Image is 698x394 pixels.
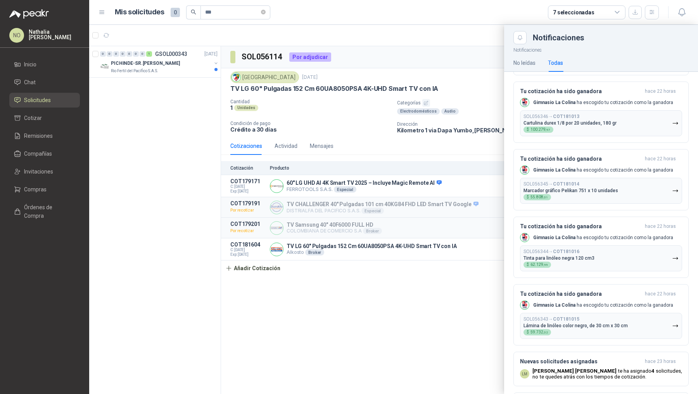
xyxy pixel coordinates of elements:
h3: Tu cotización ha sido ganadora [520,223,642,230]
button: Tu cotización ha sido ganadorahace 22 horas Company LogoGimnasio La Colina ha escogido tu cotizac... [513,149,689,210]
p: Lámina de linóleo color negro, de 30 cm x 30 cm [523,323,628,328]
span: hace 22 horas [645,156,676,162]
img: Company Logo [520,98,529,107]
span: Invitaciones [24,167,53,176]
div: $ [523,127,553,133]
span: hace 22 horas [645,223,676,230]
b: COT181013 [553,114,579,119]
p: te ha asignado solicitudes , no te quedes atrás con los tiempos de cotización. [532,368,682,380]
p: ha escogido tu cotización como la ganadora [533,234,673,241]
a: Chat [9,75,80,90]
span: hace 22 horas [645,88,676,95]
p: SOL056346 → [523,114,579,120]
h1: Mis solicitudes [115,7,164,18]
span: Órdenes de Compra [24,203,73,220]
p: Tinta para linóleo negra 120 cm3 [523,255,594,261]
button: SOL056346→COT181013Cartulina durex 1/8 por 20 unidades, 180 gr$100.279,97 [520,110,682,136]
h3: Tu cotización ha sido ganadora [520,291,642,297]
span: Solicitudes [24,96,51,104]
b: Gimnasio La Colina [533,302,575,308]
p: ha escogido tu cotización como la ganadora [533,99,673,106]
button: Tu cotización ha sido ganadorahace 22 horas Company LogoGimnasio La Colina ha escogido tu cotizac... [513,82,689,143]
div: Todas [548,59,563,67]
span: 100.279 [530,128,550,132]
p: Nathalia [PERSON_NAME] [29,29,80,40]
p: ha escogido tu cotización como la ganadora [533,302,673,309]
h3: Nuevas solicitudes asignadas [520,358,642,365]
span: ,97 [546,128,550,132]
button: SOL056343→COT181015Lámina de linóleo color negro, de 30 cm x 30 cm$59.732,02 [520,313,682,339]
img: Company Logo [520,233,529,242]
p: Marcador gráfico Pelikan 751 x 10 unidades [523,188,618,193]
span: Compras [24,185,47,194]
b: 4 [651,368,655,374]
p: ha escogido tu cotización como la ganadora [533,167,673,174]
div: Notificaciones [533,34,689,42]
span: Compañías [24,149,52,158]
a: Órdenes de Compra [9,200,80,223]
span: 59.732 [530,330,548,334]
a: Cotizar [9,111,80,125]
p: SOL056344 → [523,249,579,255]
h3: Tu cotización ha sido ganadora [520,88,642,95]
div: $ [523,329,551,335]
span: 62.129 [530,263,548,267]
b: Gimnasio La Colina [533,167,575,173]
a: Compañías [9,146,80,161]
span: search [191,9,196,15]
a: Solicitudes [9,93,80,108]
b: COT181014 [553,181,579,187]
img: Logo peakr [9,9,49,19]
span: hace 22 horas [645,291,676,297]
p: Cartulina durex 1/8 por 20 unidades, 180 gr [523,120,617,126]
button: Tu cotización ha sido ganadorahace 22 horas Company LogoGimnasio La Colina ha escogido tu cotizac... [513,217,689,278]
button: Nuevas solicitudes asignadashace 23 horas LM[PERSON_NAME] [PERSON_NAME] te ha asignado4 solicitud... [513,352,689,386]
button: Close [513,31,527,44]
span: hace 23 horas [645,358,676,365]
b: [PERSON_NAME] [PERSON_NAME] [532,368,617,374]
a: Compras [9,182,80,197]
a: Invitaciones [9,164,80,179]
span: Chat [24,78,36,87]
div: NO [9,28,24,43]
span: Inicio [24,60,36,69]
span: Cotizar [24,114,42,122]
img: Company Logo [520,301,529,309]
span: ,01 [543,196,548,199]
button: SOL056344→COT181016Tinta para linóleo negra 120 cm3$62.129,99 [520,245,682,271]
span: ,02 [543,331,548,334]
span: close-circle [261,9,266,16]
span: Remisiones [24,132,53,140]
span: close-circle [261,10,266,14]
p: Notificaciones [504,44,698,54]
div: 7 seleccionadas [553,8,594,17]
h3: Tu cotización ha sido ganadora [520,156,642,162]
div: $ [523,262,551,268]
b: Gimnasio La Colina [533,100,575,105]
a: Remisiones [9,128,80,143]
span: 55.808 [530,195,548,199]
button: Tu cotización ha sido ganadorahace 22 horas Company LogoGimnasio La Colina ha escogido tu cotizac... [513,284,689,345]
b: COT181015 [553,316,579,322]
p: SOL056343 → [523,316,579,322]
div: $ [523,194,551,200]
b: Gimnasio La Colina [533,235,575,240]
div: LM [520,369,529,378]
div: No leídas [513,59,536,67]
span: ,99 [543,263,548,267]
p: SOL056345 → [523,181,579,187]
b: COT181016 [553,249,579,254]
button: SOL056345→COT181014Marcador gráfico Pelikan 751 x 10 unidades$55.808,01 [520,178,682,204]
a: Inicio [9,57,80,72]
img: Company Logo [520,166,529,174]
span: 0 [171,8,180,17]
